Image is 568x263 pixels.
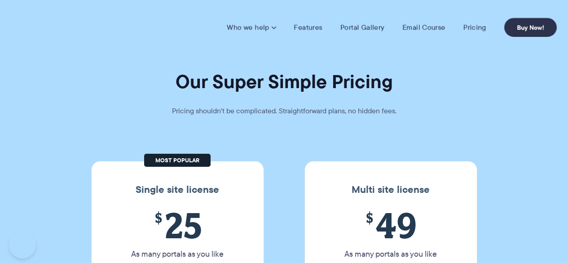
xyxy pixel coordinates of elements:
[150,105,419,117] p: Pricing shouldn't be complicated. Straightforward plans, no hidden fees.
[330,205,452,245] span: 49
[504,18,557,37] a: Buy Now!
[294,23,322,32] a: Features
[116,205,239,245] span: 25
[314,184,468,196] h3: Multi site license
[9,232,36,259] iframe: Toggle Customer Support
[463,23,486,32] a: Pricing
[340,23,384,32] a: Portal Gallery
[402,23,445,32] a: Email Course
[101,184,255,196] h3: Single site license
[227,23,276,32] a: Who we help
